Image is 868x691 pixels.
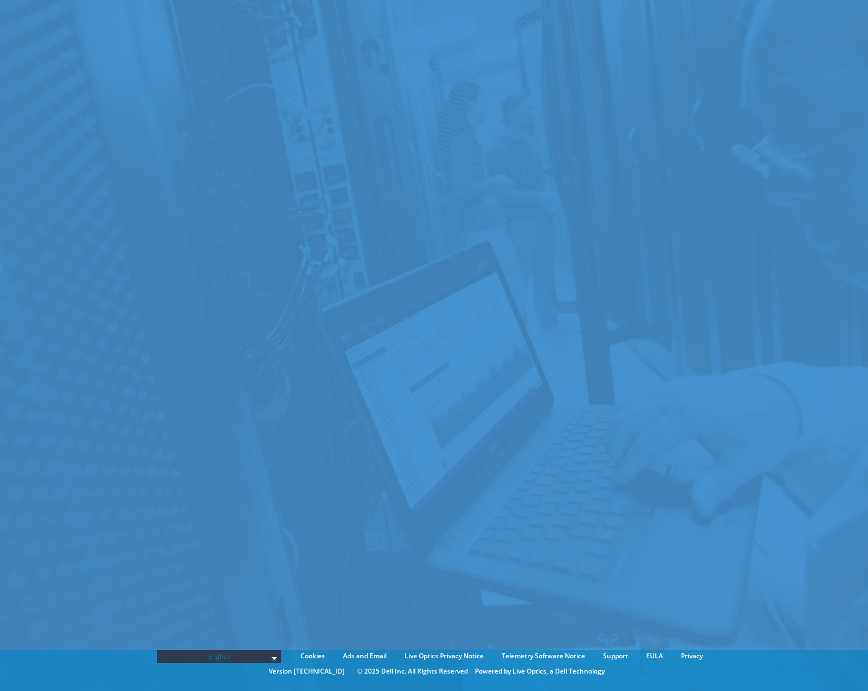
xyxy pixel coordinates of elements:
[673,650,711,662] a: Privacy
[162,650,276,663] span: English
[638,650,671,662] a: EULA
[263,665,350,677] li: Version [TECHNICAL_ID]
[352,665,473,677] li: © 2025 Dell Inc. All Rights Reserved
[292,650,333,662] a: Cookies
[493,650,593,662] a: Telemetry Software Notice
[595,650,636,662] a: Support
[335,650,395,662] a: Ads and Email
[475,665,605,677] li: Powered by Live Optics, a Dell Technology
[396,650,492,662] a: Live Optics Privacy Notice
